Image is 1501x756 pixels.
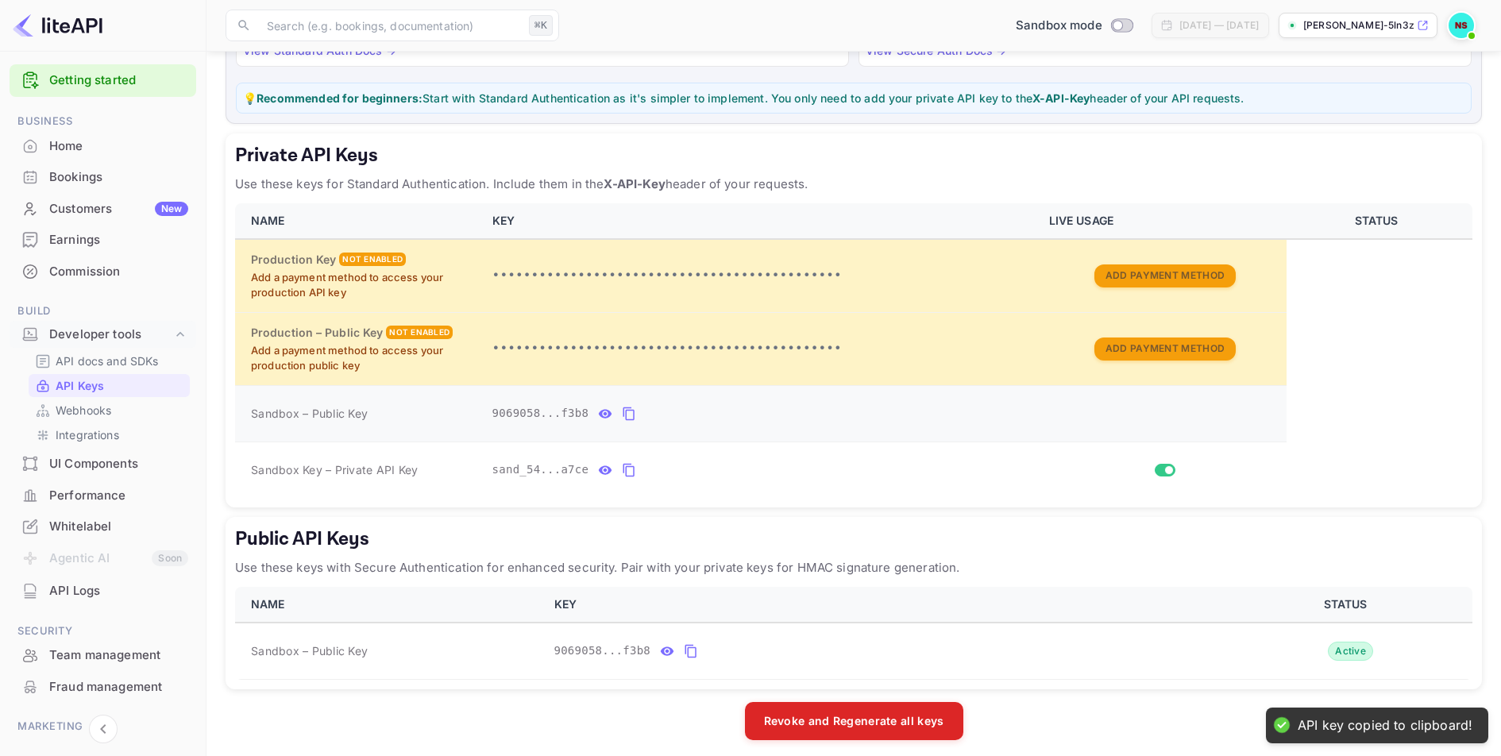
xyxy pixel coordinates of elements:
p: [PERSON_NAME]-5ln3z.n... [1303,18,1414,33]
div: Integrations [29,423,190,446]
span: Security [10,623,196,640]
strong: X-API-Key [1032,91,1090,105]
p: ••••••••••••••••••••••••••••••••••••••••••••• [492,266,1030,285]
div: API docs and SDKs [29,349,190,372]
a: Bookings [10,162,196,191]
table: public api keys table [235,587,1472,680]
span: Business [10,113,196,130]
div: Commission [49,263,188,281]
img: Nathaniel Sena [1449,13,1474,38]
a: Whitelabel [10,511,196,541]
div: UI Components [49,455,188,473]
div: Customers [49,200,188,218]
p: Webhooks [56,402,111,418]
p: Use these keys with Secure Authentication for enhanced security. Pair with your private keys for ... [235,558,1472,577]
a: Home [10,131,196,160]
button: Collapse navigation [89,715,118,743]
p: ••••••••••••••••••••••••••••••••••••••••••••• [492,339,1030,358]
a: Performance [10,480,196,510]
a: Commission [10,256,196,286]
th: STATUS [1225,587,1472,623]
div: Commission [10,256,196,287]
span: Sandbox Key – Private API Key [251,463,418,476]
div: Fraud management [49,678,188,696]
div: Fraud management [10,672,196,703]
h5: Public API Keys [235,526,1472,552]
div: Webhooks [29,399,190,422]
a: Getting started [49,71,188,90]
th: KEY [483,203,1040,239]
span: sand_54...a7ce [492,461,589,478]
img: LiteAPI logo [13,13,102,38]
div: ⌘K [529,15,553,36]
h6: Production – Public Key [251,324,383,341]
span: 9069058...f3b8 [492,405,589,422]
p: API Keys [56,377,104,394]
div: New [155,202,188,216]
strong: Recommended for beginners: [257,91,423,105]
h6: Production Key [251,251,336,268]
span: Sandbox – Public Key [251,405,368,422]
th: NAME [235,203,483,239]
p: Integrations [56,426,119,443]
a: Add Payment Method [1094,341,1236,354]
th: NAME [235,587,545,623]
div: API Logs [49,582,188,600]
a: CustomersNew [10,194,196,223]
div: Team management [49,646,188,665]
a: Integrations [35,426,183,443]
a: Team management [10,640,196,669]
a: View Standard Auth Docs → [243,44,396,57]
span: Sandbox – Public Key [251,642,368,659]
a: API Logs [10,576,196,605]
span: Build [10,303,196,320]
div: Earnings [49,231,188,249]
p: Add a payment method to access your production API key [251,270,473,301]
button: Add Payment Method [1094,264,1236,287]
div: Developer tools [49,326,172,344]
button: Add Payment Method [1094,337,1236,361]
div: Bookings [10,162,196,193]
p: Add a payment method to access your production public key [251,343,473,374]
p: 💡 Start with Standard Authentication as it's simpler to implement. You only need to add your priv... [243,90,1464,106]
a: Fraud management [10,672,196,701]
a: View Secure Auth Docs → [866,44,1006,57]
h5: Private API Keys [235,143,1472,168]
strong: X-API-Key [604,176,665,191]
th: KEY [545,587,1225,623]
div: UI Components [10,449,196,480]
p: API docs and SDKs [56,353,159,369]
div: Developer tools [10,321,196,349]
div: Not enabled [339,253,406,266]
div: Getting started [10,64,196,97]
div: CustomersNew [10,194,196,225]
div: Home [49,137,188,156]
a: UI Components [10,449,196,478]
button: Revoke and Regenerate all keys [745,702,963,740]
div: Whitelabel [10,511,196,542]
input: Search (e.g. bookings, documentation) [257,10,523,41]
span: 9069058...f3b8 [554,642,651,659]
a: API Keys [35,377,183,394]
div: Whitelabel [49,518,188,536]
span: Sandbox mode [1016,17,1102,35]
th: STATUS [1287,203,1472,239]
div: Switch to Production mode [1009,17,1139,35]
div: API Logs [10,576,196,607]
div: Performance [10,480,196,511]
a: Add Payment Method [1094,268,1236,281]
p: Use these keys for Standard Authentication. Include them in the header of your requests. [235,175,1472,194]
div: Earnings [10,225,196,256]
span: Marketing [10,718,196,735]
table: private api keys table [235,203,1472,498]
div: Team management [10,640,196,671]
th: LIVE USAGE [1040,203,1287,239]
div: Active [1328,642,1373,661]
div: API key copied to clipboard! [1298,717,1472,734]
div: API Keys [29,374,190,397]
div: [DATE] — [DATE] [1179,18,1259,33]
a: Webhooks [35,402,183,418]
a: API docs and SDKs [35,353,183,369]
a: Earnings [10,225,196,254]
div: Performance [49,487,188,505]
